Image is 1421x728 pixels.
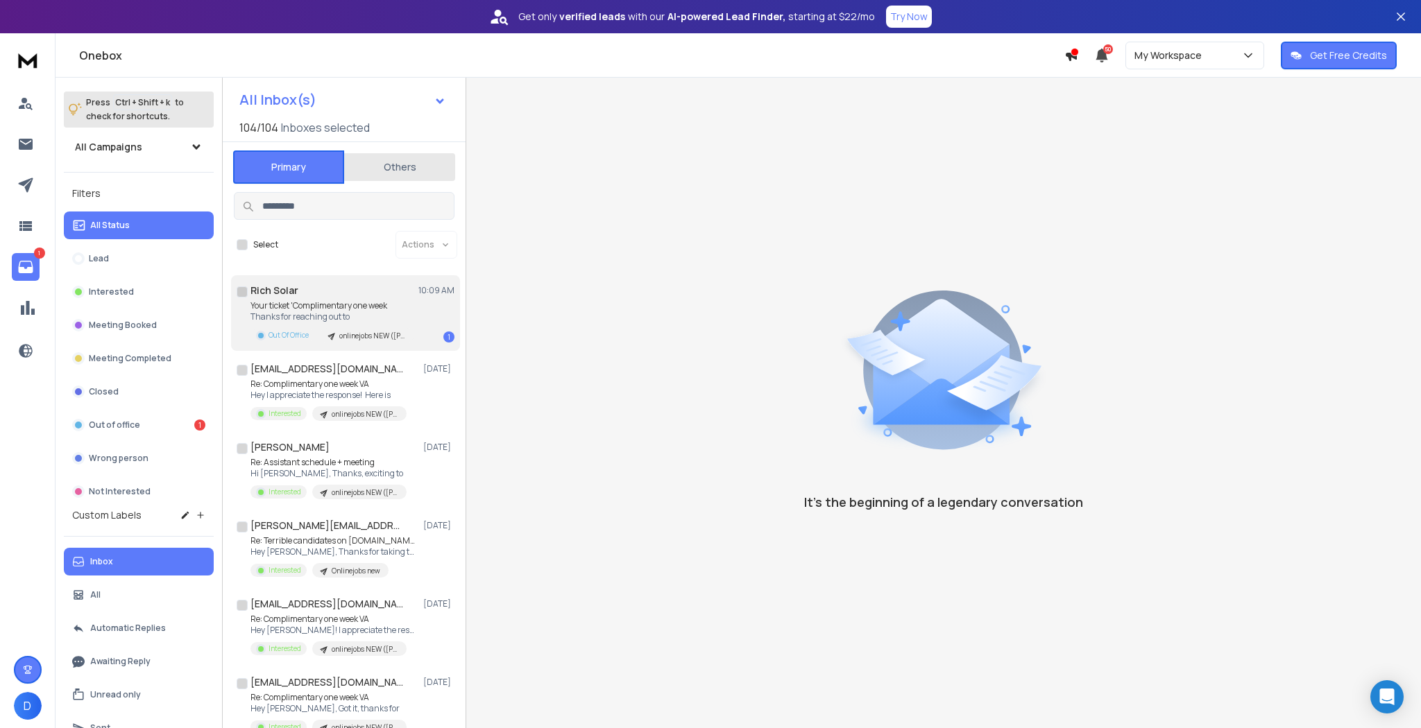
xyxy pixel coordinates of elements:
[344,152,455,182] button: Others
[1310,49,1387,62] p: Get Free Credits
[250,546,417,557] p: Hey [PERSON_NAME], Thanks for taking the
[64,548,214,575] button: Inbox
[250,597,403,611] h1: [EMAIL_ADDRESS][DOMAIN_NAME]
[423,520,454,531] p: [DATE]
[418,285,454,296] p: 10:09 AM
[1103,44,1113,54] span: 50
[804,492,1083,512] p: It’s the beginning of a legendary conversation
[250,311,414,322] p: Thanks for reaching out to
[332,487,398,498] p: onlinejobs NEW ([PERSON_NAME] add to this one)
[250,535,417,546] p: Re: Terrible candidates on [DOMAIN_NAME]
[239,93,316,107] h1: All Inbox(s)
[64,184,214,203] h3: Filters
[64,378,214,406] button: Closed
[64,133,214,161] button: All Campaigns
[89,486,151,497] p: Not Interested
[89,286,134,297] p: Interested
[64,245,214,272] button: Lead
[250,692,407,703] p: Re: Complimentary one week VA
[269,330,309,340] p: Out Of Office
[250,625,417,636] p: Hey [PERSON_NAME]! I appreciate the response.
[64,311,214,339] button: Meeting Booked
[64,581,214,609] button: All
[64,411,214,439] button: Out of office1
[250,284,298,297] h1: Rich Solar
[423,677,454,688] p: [DATE]
[250,390,407,401] p: Hey I appreciate the response! Here is
[423,442,454,453] p: [DATE]
[79,47,1064,64] h1: Onebox
[90,689,141,700] p: Unread only
[64,614,214,642] button: Automatic Replies
[250,362,403,376] h1: [EMAIL_ADDRESS][DOMAIN_NAME]
[12,253,40,281] a: 1
[250,440,330,454] h1: [PERSON_NAME]
[269,408,301,419] p: Interested
[559,10,625,24] strong: verified leads
[250,468,407,479] p: Hi [PERSON_NAME], Thanks, exciting to
[332,566,380,576] p: Onlinejobs new
[75,140,142,154] h1: All Campaigns
[64,478,214,505] button: Not Interested
[89,453,148,464] p: Wrong person
[1281,42,1397,69] button: Get Free Credits
[250,614,417,625] p: Re: Complimentary one week VA
[113,94,172,110] span: Ctrl + Shift + k
[86,96,184,123] p: Press to check for shortcuts.
[253,239,278,250] label: Select
[250,675,403,689] h1: [EMAIL_ADDRESS][DOMAIN_NAME]
[228,86,457,114] button: All Inbox(s)
[281,119,370,136] h3: Inboxes selected
[886,6,932,28] button: Try Now
[14,692,42,720] button: D
[194,419,205,431] div: 1
[250,300,414,311] p: Your ticket 'Complimentary one week
[1370,680,1404,713] div: Open Intercom Messenger
[1134,49,1207,62] p: My Workspace
[64,278,214,306] button: Interested
[250,457,407,468] p: Re: Assistant schedule + meeting
[89,253,109,264] p: Lead
[250,703,407,714] p: Hey [PERSON_NAME], Got it, thanks for
[64,681,214,709] button: Unread only
[443,331,454,343] div: 1
[269,565,301,575] p: Interested
[339,331,406,341] p: onlinejobs NEW ([PERSON_NAME] add to this one)
[423,363,454,374] p: [DATE]
[250,379,407,390] p: Re: Complimentary one week VA
[89,320,157,331] p: Meeting Booked
[239,119,278,136] span: 104 / 104
[269,487,301,497] p: Interested
[423,598,454,609] p: [DATE]
[90,589,101,600] p: All
[667,10,785,24] strong: AI-powered Lead Finder,
[332,644,398,655] p: onlinejobs NEW ([PERSON_NAME] add to this one)
[89,419,140,431] p: Out of office
[890,10,928,24] p: Try Now
[90,220,130,231] p: All Status
[518,10,875,24] p: Get only with our starting at $22/mo
[89,353,171,364] p: Meeting Completed
[14,47,42,73] img: logo
[64,211,214,239] button: All Status
[72,508,142,522] h3: Custom Labels
[332,409,398,419] p: onlinejobs NEW ([PERSON_NAME] add to this one)
[64,444,214,472] button: Wrong person
[64,648,214,675] button: Awaiting Reply
[250,519,403,532] h1: [PERSON_NAME][EMAIL_ADDRESS][DOMAIN_NAME]
[90,656,151,667] p: Awaiting Reply
[269,643,301,654] p: Interested
[64,345,214,372] button: Meeting Completed
[90,623,166,634] p: Automatic Replies
[89,386,119,397] p: Closed
[233,150,344,184] button: Primary
[90,556,113,567] p: Inbox
[34,248,45,259] p: 1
